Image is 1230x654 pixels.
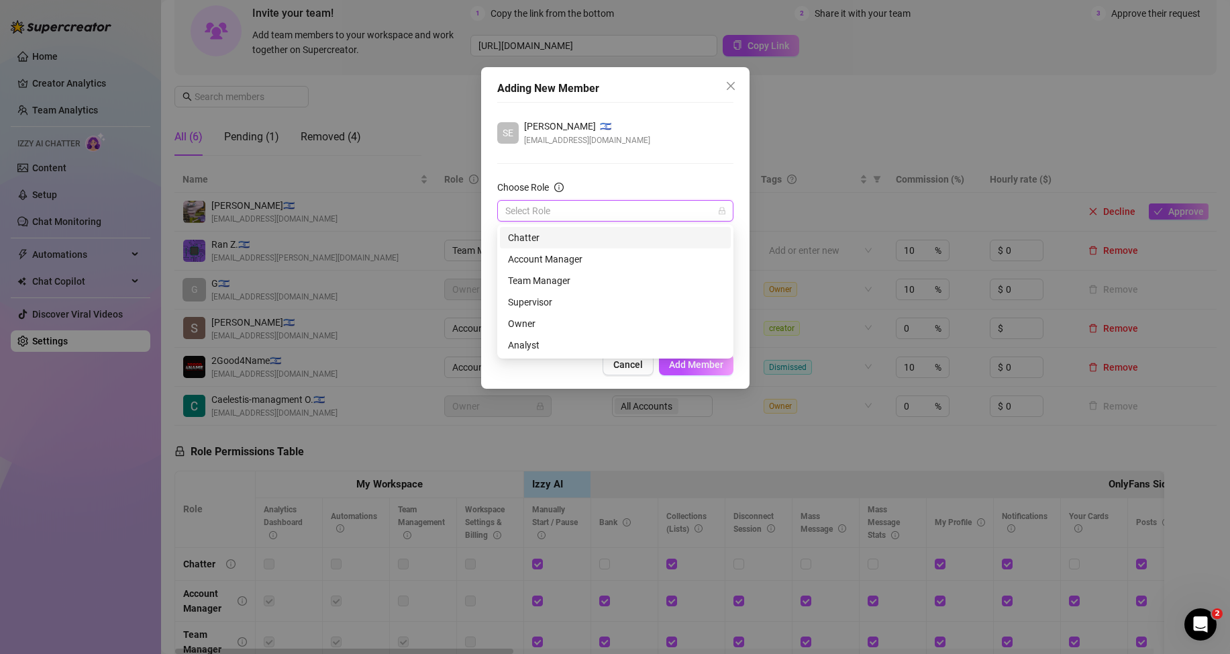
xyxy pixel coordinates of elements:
[603,354,654,375] button: Cancel
[1184,608,1217,641] iframe: Intercom live chat
[508,316,723,331] div: Owner
[613,359,643,370] span: Cancel
[725,81,736,91] span: close
[508,252,723,267] div: Account Manager
[1212,608,1223,619] span: 2
[497,180,549,195] div: Choose Role
[508,273,723,288] div: Team Manager
[669,359,723,370] span: Add Member
[720,81,741,91] span: Close
[500,291,731,313] div: Supervisor
[500,270,731,291] div: Team Manager
[503,126,513,140] span: SE
[508,338,723,353] div: Analyst
[500,334,731,356] div: Analyst
[500,227,731,248] div: Chatter
[497,81,733,97] div: Adding New Member
[720,75,741,97] button: Close
[508,230,723,245] div: Chatter
[500,248,731,270] div: Account Manager
[524,119,650,134] div: 🇮🇱
[554,183,564,192] span: info-circle
[508,295,723,310] div: Supervisor
[659,354,733,375] button: Add Member
[718,207,726,215] span: lock
[500,313,731,334] div: Owner
[524,134,650,147] span: [EMAIL_ADDRESS][DOMAIN_NAME]
[524,119,596,134] span: [PERSON_NAME]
